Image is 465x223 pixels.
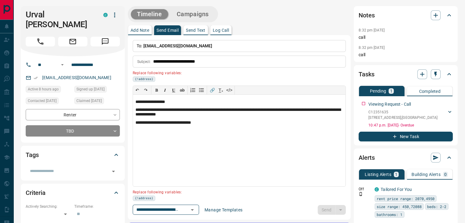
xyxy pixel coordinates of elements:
[171,9,215,19] button: Campaigns
[180,88,185,93] s: ab
[26,148,120,162] div: Tags
[26,204,71,209] p: Actively Searching:
[359,34,453,41] p: call
[58,37,87,46] span: Email
[157,28,179,32] p: Send Email
[189,86,197,94] button: Numbered list
[377,203,422,210] span: size range: 450,72088
[368,108,453,122] div: C12351635[STREET_ADDRESS],[GEOGRAPHIC_DATA]
[359,67,453,82] div: Tasks
[368,115,437,120] p: [STREET_ADDRESS] , [GEOGRAPHIC_DATA]
[359,186,371,192] p: Off
[135,196,153,201] span: {!address}
[377,196,434,202] span: rent price range: 2070,4950
[131,9,168,19] button: Timeline
[26,86,71,94] div: Mon Aug 18 2025
[427,203,446,210] span: beds: 2-2
[186,28,205,32] p: Send Text
[318,205,346,215] div: split button
[359,69,374,79] h2: Tasks
[76,98,102,104] span: Claimed [DATE]
[26,10,94,29] h1: Urval [PERSON_NAME]
[26,109,120,120] div: Renter
[135,77,153,82] span: {!address}
[359,28,385,32] p: 8:32 pm [DATE]
[28,86,59,92] span: Active 8 hours ago
[42,75,111,80] a: [EMAIL_ADDRESS][DOMAIN_NAME]
[26,188,46,198] h2: Criteria
[26,185,120,200] div: Criteria
[359,153,375,163] h2: Alerts
[59,61,66,68] button: Open
[359,132,453,141] button: New Task
[359,46,385,50] p: 8:32 pm [DATE]
[152,86,161,94] button: 𝐁
[444,172,447,177] p: 0
[368,122,453,128] p: 10:47 p.m. [DATE] - Overdue
[133,188,341,196] p: Replace following variables:
[90,37,120,46] span: Message
[197,86,206,94] button: Bullet list
[216,86,225,94] button: T̲ₓ
[26,97,71,106] div: Mon Jul 28 2025
[381,187,412,192] a: Tailored For You
[365,172,391,177] p: Listing Alerts
[419,89,441,93] p: Completed
[26,150,39,160] h2: Tags
[169,86,178,94] button: 𝐔
[395,172,397,177] p: 1
[359,52,453,58] p: call
[133,68,341,76] p: Replace following variables:
[359,192,363,196] svg: Push Notification Only
[74,204,120,209] p: Timeframe:
[188,206,197,214] button: Open
[359,10,375,20] h2: Notes
[178,86,186,94] button: ab
[133,40,346,52] p: To:
[375,187,379,192] div: condos.ca
[142,86,150,94] button: ↷
[74,97,120,106] div: Sun Jul 06 2025
[359,150,453,165] div: Alerts
[28,98,57,104] span: Contacted [DATE]
[103,13,108,17] div: condos.ca
[411,172,441,177] p: Building Alerts
[26,125,120,137] div: TBD
[225,86,234,94] button: </>
[368,109,437,115] p: C12351635
[34,76,38,80] svg: Email Verified
[109,167,118,176] button: Open
[368,101,411,108] p: Viewing Request - Call
[137,59,151,64] p: Subject:
[143,43,212,48] span: [EMAIL_ADDRESS][DOMAIN_NAME]
[370,89,386,93] p: Pending
[76,86,105,92] span: Signed up [DATE]
[161,86,169,94] button: 𝑰
[213,28,229,32] p: Log Call
[74,86,120,94] div: Sun Jul 06 2025
[377,211,402,218] span: bathrooms: 1
[172,88,175,93] span: 𝐔
[208,86,216,94] button: 🔗
[133,86,142,94] button: ↶
[390,89,392,93] p: 1
[359,8,453,23] div: Notes
[131,28,149,32] p: Add Note
[201,205,246,215] button: Manage Templates
[26,37,55,46] span: Call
